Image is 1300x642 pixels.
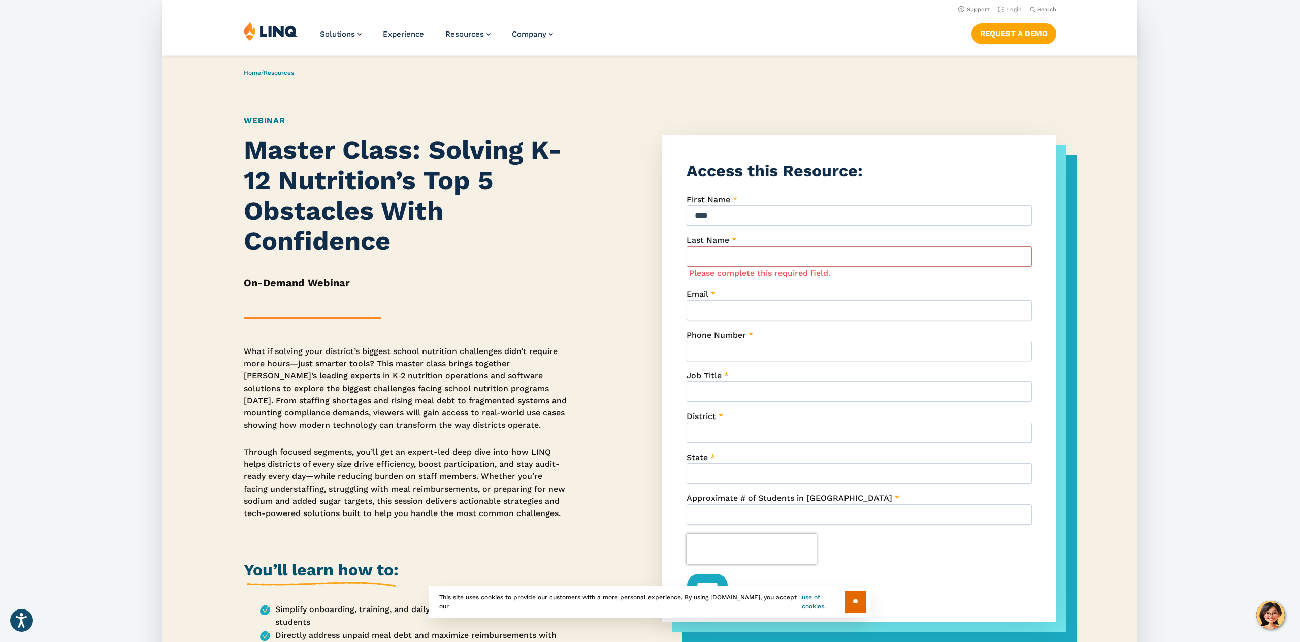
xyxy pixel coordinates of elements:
a: Webinar [244,116,285,125]
button: Open Search Bar [1030,6,1056,13]
nav: Utility Navigation [162,3,1137,14]
span: / [244,69,294,76]
span: Resources [445,29,484,39]
span: Phone Number [687,330,746,340]
h2: You’ll learn how to: [244,559,399,587]
a: Experience [383,29,424,39]
span: District [687,411,716,421]
p: Through focused segments, you’ll get an expert-led deep dive into how LINQ helps districts of eve... [244,446,568,520]
strong: Access this Resource: [687,161,863,180]
img: LINQ | K‑12 Software [244,21,298,41]
span: Last Name [687,235,729,245]
iframe: reCAPTCHA [687,534,817,564]
span: Email [687,289,708,299]
p: What if solving your district’s biggest school nutrition challenges didn’t require more hours—jus... [244,345,568,432]
span: Solutions [320,29,355,39]
h1: Master Class: Solving K-12 Nutrition’s Top 5 Obstacles With Confidence [244,135,568,256]
span: Job Title [687,371,722,380]
h5: On-Demand Webinar [244,275,568,291]
a: Resources [445,29,491,39]
span: Search [1037,6,1056,13]
nav: Button Navigation [971,21,1056,44]
button: Hello, have a question? Let’s chat. [1256,601,1285,629]
a: use of cookies. [802,593,845,611]
nav: Primary Navigation [320,21,553,55]
a: Company [512,29,553,39]
span: First Name [687,195,730,204]
span: State [687,453,708,462]
a: Support [958,6,990,13]
a: Solutions [320,29,362,39]
label: Please complete this required field. [689,268,830,278]
a: Request a Demo [971,23,1056,44]
div: This site uses cookies to provide our customers with a more personal experience. By using [DOMAIN... [429,586,871,618]
span: Company [512,29,546,39]
a: Resources [264,69,294,76]
a: Login [998,6,1022,13]
a: Home [244,69,261,76]
span: Approximate # of Students in [GEOGRAPHIC_DATA] [687,493,892,503]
